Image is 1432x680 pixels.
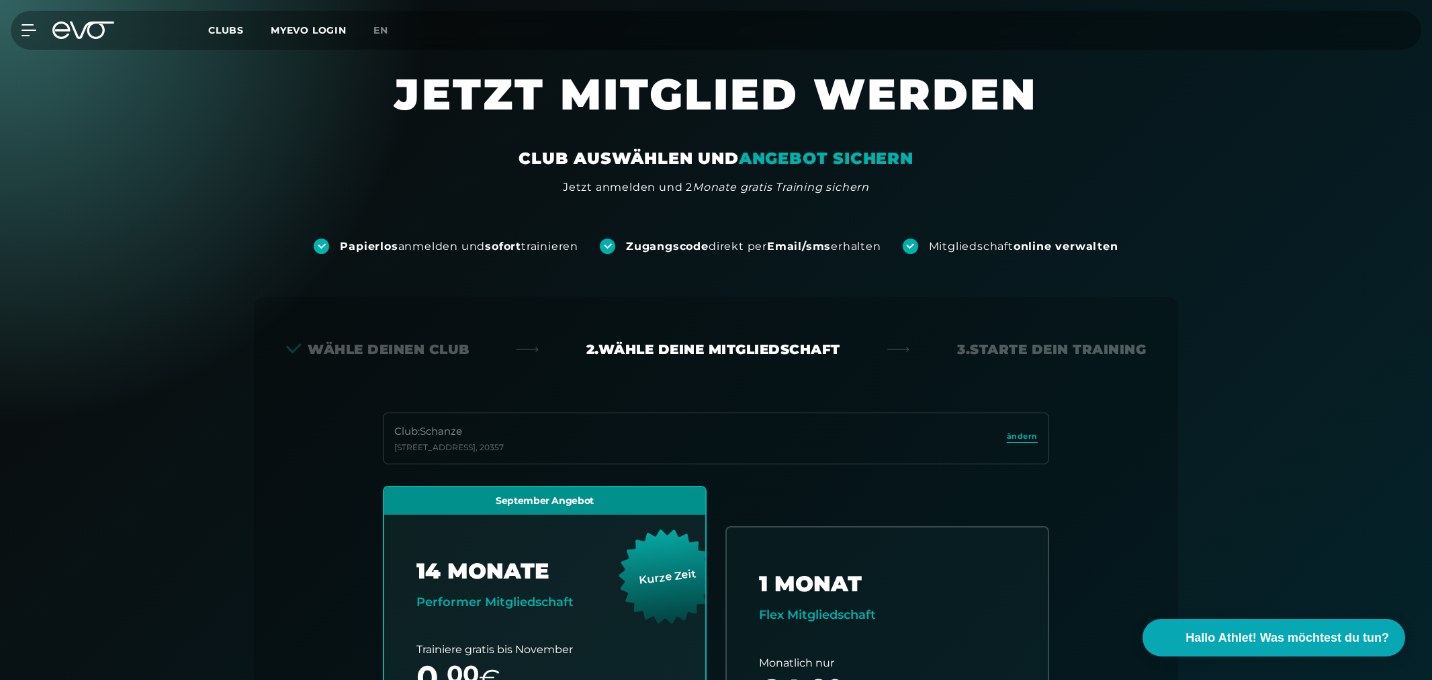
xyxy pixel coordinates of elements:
[519,148,913,169] div: CLUB AUSWÄHLEN UND
[1007,431,1038,446] a: ändern
[957,340,1146,359] div: 3. Starte dein Training
[286,340,469,359] div: Wähle deinen Club
[739,148,913,168] em: ANGEBOT SICHERN
[340,240,398,253] strong: Papierlos
[626,240,709,253] strong: Zugangscode
[208,24,244,36] span: Clubs
[373,24,388,36] span: en
[394,424,504,439] div: Club : Schanze
[485,240,521,253] strong: sofort
[373,23,404,38] a: en
[563,179,869,196] div: Jetzt anmelden und 2
[1007,431,1038,442] span: ändern
[208,24,271,36] a: Clubs
[271,24,347,36] a: MYEVO LOGIN
[1143,619,1405,656] button: Hallo Athlet! Was möchtest du tun?
[626,239,881,254] div: direkt per erhalten
[586,340,840,359] div: 2. Wähle deine Mitgliedschaft
[929,239,1118,254] div: Mitgliedschaft
[313,67,1119,148] h1: JETZT MITGLIED WERDEN
[1014,240,1118,253] strong: online verwalten
[692,181,869,194] em: Monate gratis Training sichern
[340,239,578,254] div: anmelden und trainieren
[767,240,831,253] strong: Email/sms
[1185,629,1389,647] span: Hallo Athlet! Was möchtest du tun?
[394,442,504,453] div: [STREET_ADDRESS] , 20357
